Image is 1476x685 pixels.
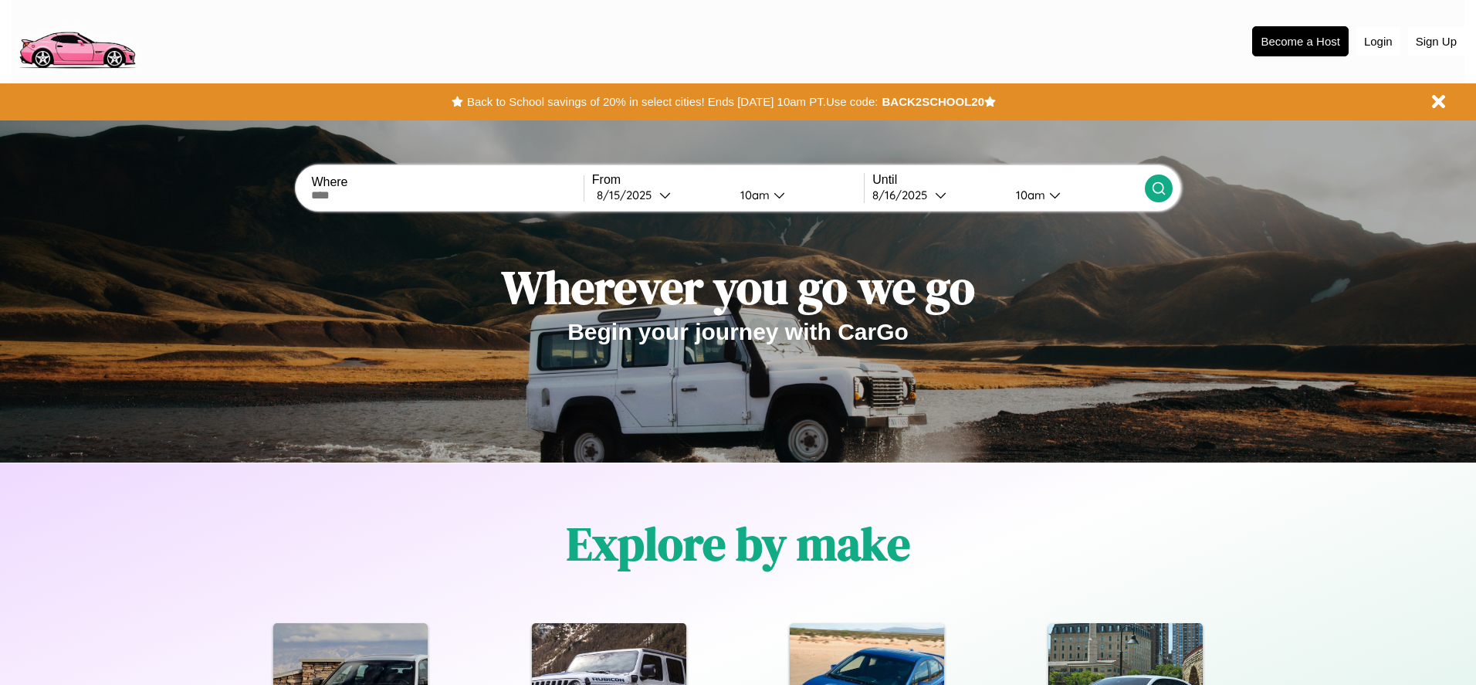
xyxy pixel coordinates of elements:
button: 10am [728,187,864,203]
label: From [592,173,864,187]
button: 10am [1004,187,1144,203]
label: Until [872,173,1144,187]
h1: Explore by make [567,512,910,575]
div: 8 / 15 / 2025 [597,188,659,202]
img: logo [12,8,142,73]
button: 8/15/2025 [592,187,728,203]
label: Where [311,175,583,189]
b: BACK2SCHOOL20 [882,95,984,108]
div: 10am [1008,188,1049,202]
button: Back to School savings of 20% in select cities! Ends [DATE] 10am PT.Use code: [463,91,882,113]
button: Login [1356,27,1400,56]
div: 10am [733,188,774,202]
div: 8 / 16 / 2025 [872,188,935,202]
button: Become a Host [1252,26,1349,56]
button: Sign Up [1408,27,1464,56]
